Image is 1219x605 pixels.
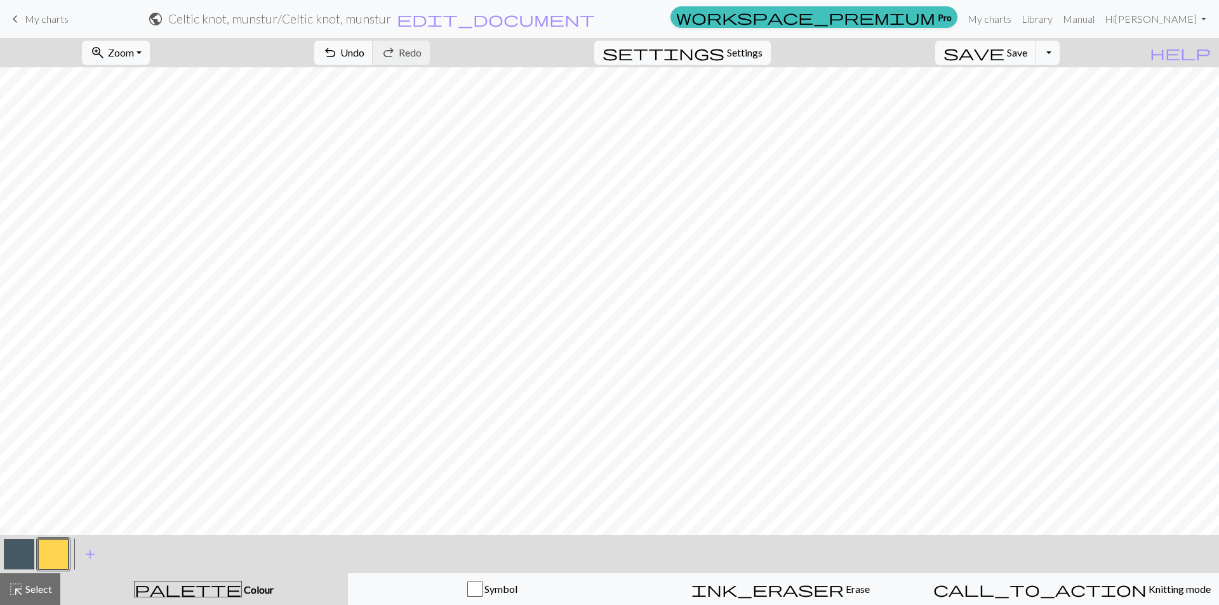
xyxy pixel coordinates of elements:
[60,573,348,605] button: Colour
[8,580,23,598] span: highlight_alt
[25,13,69,25] span: My charts
[90,44,105,62] span: zoom_in
[603,45,724,60] i: Settings
[242,583,274,595] span: Colour
[676,8,935,26] span: workspace_premium
[1147,583,1211,595] span: Knitting mode
[691,580,844,598] span: ink_eraser
[8,10,23,28] span: keyboard_arrow_left
[8,8,69,30] a: My charts
[168,11,391,26] h2: Celtic knot, munstur / Celtic knot, munstur
[148,10,163,28] span: public
[348,573,637,605] button: Symbol
[340,46,364,58] span: Undo
[23,583,52,595] span: Select
[670,6,957,28] a: Pro
[1058,6,1100,32] a: Manual
[594,41,771,65] button: SettingsSettings
[1100,6,1211,32] a: Hi[PERSON_NAME]
[636,573,925,605] button: Erase
[314,41,373,65] button: Undo
[108,46,134,58] span: Zoom
[727,45,763,60] span: Settings
[135,580,241,598] span: palette
[1007,46,1027,58] span: Save
[1150,44,1211,62] span: help
[963,6,1016,32] a: My charts
[83,545,98,563] span: add
[323,44,338,62] span: undo
[943,44,1004,62] span: save
[1016,6,1058,32] a: Library
[933,580,1147,598] span: call_to_action
[603,44,724,62] span: settings
[935,41,1036,65] button: Save
[925,573,1219,605] button: Knitting mode
[844,583,870,595] span: Erase
[483,583,517,595] span: Symbol
[82,41,150,65] button: Zoom
[397,10,595,28] span: edit_document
